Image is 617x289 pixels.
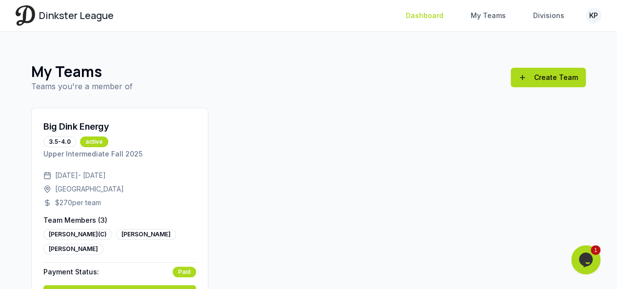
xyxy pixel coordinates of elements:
div: Paid [173,267,196,277]
span: $ 270 per team [55,198,101,208]
a: Divisions [527,7,570,24]
button: KP [586,8,601,23]
a: Dashboard [400,7,449,24]
div: active [80,136,108,147]
img: Dinkster [16,5,35,25]
a: Create Team [511,68,586,87]
div: [PERSON_NAME] [116,229,176,240]
h1: My Teams [31,63,133,80]
span: Dinkster League [39,9,114,22]
a: My Teams [465,7,512,24]
div: [PERSON_NAME] (C) [43,229,112,240]
div: 3.5-4.0 [43,136,76,147]
iframe: chat widget [571,245,602,274]
p: Upper Intermediate Fall 2025 [43,149,196,159]
div: Big Dink Energy [43,120,109,134]
p: Teams you're a member of [31,80,133,92]
span: [GEOGRAPHIC_DATA] [55,184,124,194]
span: Payment Status: [43,267,99,277]
div: [PERSON_NAME] [43,244,103,254]
p: Team Members ( 3 ) [43,215,196,225]
span: [DATE] - [DATE] [55,171,106,180]
a: Dinkster League [16,5,114,25]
